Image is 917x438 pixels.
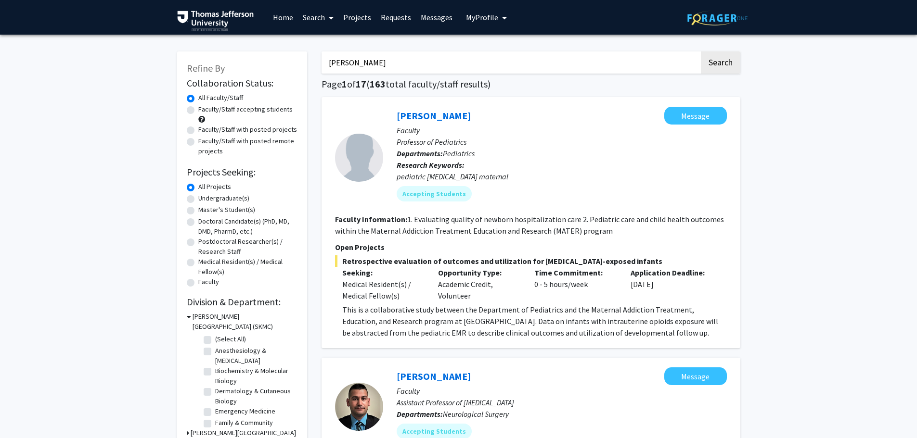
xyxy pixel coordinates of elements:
[664,367,727,385] button: Message Mahdi Alizedah
[198,237,297,257] label: Postdoctoral Researcher(s) / Research Staff
[397,385,727,397] p: Faculty
[342,304,727,338] p: This is a collaborative study between the Department of Pediatrics and the Maternal Addiction Tre...
[416,0,457,34] a: Messages
[198,104,293,114] label: Faculty/Staff accepting students
[376,0,416,34] a: Requests
[215,406,275,416] label: Emergency Medicine
[198,257,297,277] label: Medical Resident(s) / Medical Fellow(s)
[397,149,443,158] b: Departments:
[198,277,219,287] label: Faculty
[631,267,712,278] p: Application Deadline:
[177,11,254,31] img: Thomas Jefferson University Logo
[338,0,376,34] a: Projects
[198,216,297,237] label: Doctoral Candidate(s) (PhD, MD, DMD, PharmD, etc.)
[438,267,520,278] p: Opportunity Type:
[701,51,740,74] button: Search
[215,366,295,386] label: Biochemistry & Molecular Biology
[198,182,231,192] label: All Projects
[198,205,255,215] label: Master's Student(s)
[397,409,443,419] b: Departments:
[342,78,347,90] span: 1
[335,214,407,224] b: Faculty Information:
[198,93,243,103] label: All Faculty/Staff
[397,186,472,201] mat-chip: Accepting Students
[397,136,727,148] p: Professor of Pediatrics
[443,409,509,419] span: Neurological Surgery
[268,0,298,34] a: Home
[342,278,424,301] div: Medical Resident(s) / Medical Fellow(s)
[431,267,527,301] div: Academic Credit, Volunteer
[335,241,727,253] p: Open Projects
[534,267,616,278] p: Time Commitment:
[198,125,297,135] label: Faculty/Staff with posted projects
[187,296,297,308] h2: Division & Department:
[397,110,471,122] a: [PERSON_NAME]
[193,312,297,332] h3: [PERSON_NAME][GEOGRAPHIC_DATA] (SKMC)
[356,78,366,90] span: 17
[215,386,295,406] label: Dermatology & Cutaneous Biology
[397,160,465,170] b: Research Keywords:
[342,267,424,278] p: Seeking:
[397,370,471,382] a: [PERSON_NAME]
[187,77,297,89] h2: Collaboration Status:
[335,255,727,267] span: Retrospective evaluation of outcomes and utilization for [MEDICAL_DATA]-exposed infants
[335,214,724,236] fg-read-more: 1. Evaluating quality of newborn hospitalization care 2. Pediatric care and child health outcomes...
[7,395,41,431] iframe: Chat
[187,166,297,178] h2: Projects Seeking:
[322,51,699,74] input: Search Keywords
[397,125,727,136] p: Faculty
[198,136,297,156] label: Faculty/Staff with posted remote projects
[215,346,295,366] label: Anesthesiology & [MEDICAL_DATA]
[198,193,249,203] label: Undergraduate(s)
[187,62,225,74] span: Refine By
[466,13,498,22] span: My Profile
[370,78,386,90] span: 163
[397,171,727,182] div: pediatric [MEDICAL_DATA] maternal
[397,397,727,408] p: Assistant Professor of [MEDICAL_DATA]
[623,267,720,301] div: [DATE]
[443,149,475,158] span: Pediatrics
[322,78,740,90] h1: Page of ( total faculty/staff results)
[664,107,727,125] button: Message Neera Goyal
[215,334,246,344] label: (Select All)
[687,11,748,25] img: ForagerOne Logo
[298,0,338,34] a: Search
[215,418,295,438] label: Family & Community Medicine
[527,267,623,301] div: 0 - 5 hours/week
